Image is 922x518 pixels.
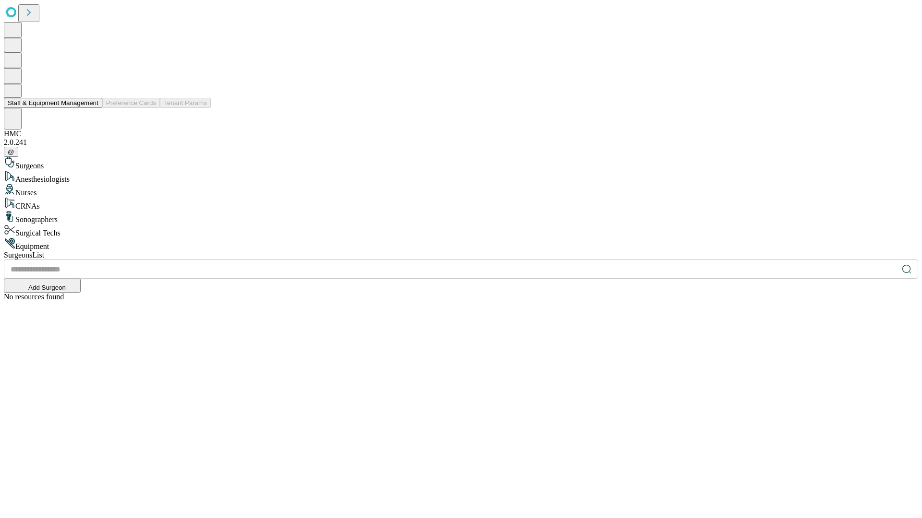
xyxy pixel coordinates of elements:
[4,211,918,224] div: Sonographers
[8,148,14,155] span: @
[4,129,918,138] div: HMC
[4,184,918,197] div: Nurses
[28,284,66,291] span: Add Surgeon
[4,147,18,157] button: @
[4,251,918,259] div: Surgeons List
[160,98,211,108] button: Tenant Params
[4,279,81,293] button: Add Surgeon
[4,98,102,108] button: Staff & Equipment Management
[4,138,918,147] div: 2.0.241
[4,170,918,184] div: Anesthesiologists
[102,98,160,108] button: Preference Cards
[4,237,918,251] div: Equipment
[4,293,918,301] div: No resources found
[4,224,918,237] div: Surgical Techs
[4,157,918,170] div: Surgeons
[4,197,918,211] div: CRNAs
